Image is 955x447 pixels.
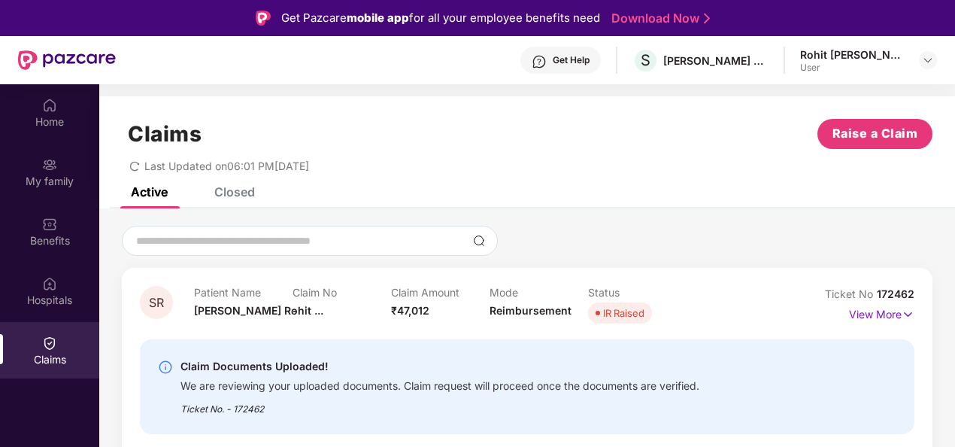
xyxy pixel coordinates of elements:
button: Raise a Claim [817,119,932,149]
div: Get Pazcare for all your employee benefits need [281,9,600,27]
span: [PERSON_NAME] Rohit ... [194,304,323,317]
span: Ticket No [825,287,877,300]
div: Claim Documents Uploaded! [180,357,699,376]
div: [PERSON_NAME] CONSULTANTS P LTD [663,53,769,68]
img: svg+xml;base64,PHN2ZyBpZD0iU2VhcmNoLTMyeDMyIiB4bWxucz0iaHR0cDovL3d3dy53My5vcmcvMjAwMC9zdmciIHdpZH... [473,235,485,247]
p: Claim No [293,286,391,299]
p: Mode [490,286,588,299]
img: svg+xml;base64,PHN2ZyBpZD0iQmVuZWZpdHMiIHhtbG5zPSJodHRwOi8vd3d3LnczLm9yZy8yMDAwL3N2ZyIgd2lkdGg9Ij... [42,217,57,232]
div: Closed [214,184,255,199]
span: ₹47,012 [391,304,429,317]
div: Active [131,184,168,199]
p: Status [588,286,687,299]
div: Get Help [553,54,590,66]
img: New Pazcare Logo [18,50,116,70]
span: S [641,51,650,69]
img: svg+xml;base64,PHN2ZyBpZD0iQ2xhaW0iIHhtbG5zPSJodHRwOi8vd3d3LnczLm9yZy8yMDAwL3N2ZyIgd2lkdGg9IjIwIi... [42,336,57,351]
strong: mobile app [347,11,409,25]
div: We are reviewing your uploaded documents. Claim request will proceed once the documents are verif... [180,376,699,393]
h1: Claims [128,121,202,147]
img: svg+xml;base64,PHN2ZyBpZD0iSG9zcGl0YWxzIiB4bWxucz0iaHR0cDovL3d3dy53My5vcmcvMjAwMC9zdmciIHdpZHRoPS... [42,276,57,291]
p: Patient Name [194,286,293,299]
div: User [800,62,905,74]
span: 172462 [877,287,914,300]
p: Claim Amount [391,286,490,299]
img: Stroke [704,11,710,26]
div: Ticket No. - 172462 [180,393,699,416]
img: svg+xml;base64,PHN2ZyBpZD0iSG9tZSIgeG1sbnM9Imh0dHA6Ly93d3cudzMub3JnLzIwMDAvc3ZnIiB3aWR0aD0iMjAiIG... [42,98,57,113]
img: svg+xml;base64,PHN2ZyBpZD0iSGVscC0zMngzMiIgeG1sbnM9Imh0dHA6Ly93d3cudzMub3JnLzIwMDAvc3ZnIiB3aWR0aD... [532,54,547,69]
div: Rohit [PERSON_NAME] [800,47,905,62]
img: svg+xml;base64,PHN2ZyBpZD0iRHJvcGRvd24tMzJ4MzIiIHhtbG5zPSJodHRwOi8vd3d3LnczLm9yZy8yMDAwL3N2ZyIgd2... [922,54,934,66]
p: View More [849,303,914,323]
img: Logo [256,11,271,26]
a: Download Now [611,11,705,26]
span: Last Updated on 06:01 PM[DATE] [144,160,309,172]
img: svg+xml;base64,PHN2ZyBpZD0iSW5mby0yMHgyMCIgeG1sbnM9Imh0dHA6Ly93d3cudzMub3JnLzIwMDAvc3ZnIiB3aWR0aD... [158,360,173,375]
span: SR [149,296,164,309]
img: svg+xml;base64,PHN2ZyB4bWxucz0iaHR0cDovL3d3dy53My5vcmcvMjAwMC9zdmciIHdpZHRoPSIxNyIgaGVpZ2h0PSIxNy... [902,306,914,323]
img: svg+xml;base64,PHN2ZyB3aWR0aD0iMjAiIGhlaWdodD0iMjAiIHZpZXdCb3g9IjAgMCAyMCAyMCIgZmlsbD0ibm9uZSIgeG... [42,157,57,172]
div: IR Raised [603,306,644,321]
span: redo [129,160,140,172]
span: Reimbursement [490,304,571,317]
span: Raise a Claim [832,124,918,143]
span: - [293,304,298,317]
